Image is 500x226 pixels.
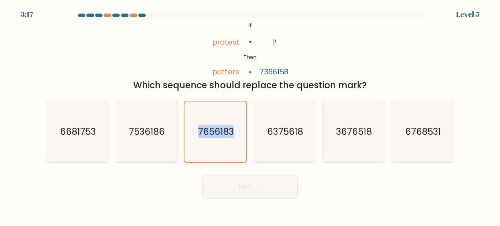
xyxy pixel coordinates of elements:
[60,125,96,138] text: 6681753
[249,22,252,29] tspan: If
[129,125,165,138] text: 7536186
[272,37,276,47] tspan: ?
[405,125,441,138] text: 6768531
[212,37,239,47] tspan: protest
[50,79,450,92] div: Which sequence should replace the question mark?
[456,9,480,20] div: Level 5
[20,9,33,20] div: 3:17
[249,38,252,46] tspan: =
[267,125,303,138] text: 6375618
[204,20,296,78] svg: @import url('[URL][DOMAIN_NAME]);
[336,125,372,138] text: 3676518
[198,125,234,138] text: 7656183
[243,53,257,61] tspan: Then
[249,68,252,75] tspan: =
[212,67,239,77] tspan: potters
[202,175,298,199] button: Next
[260,67,289,77] tspan: 7366158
